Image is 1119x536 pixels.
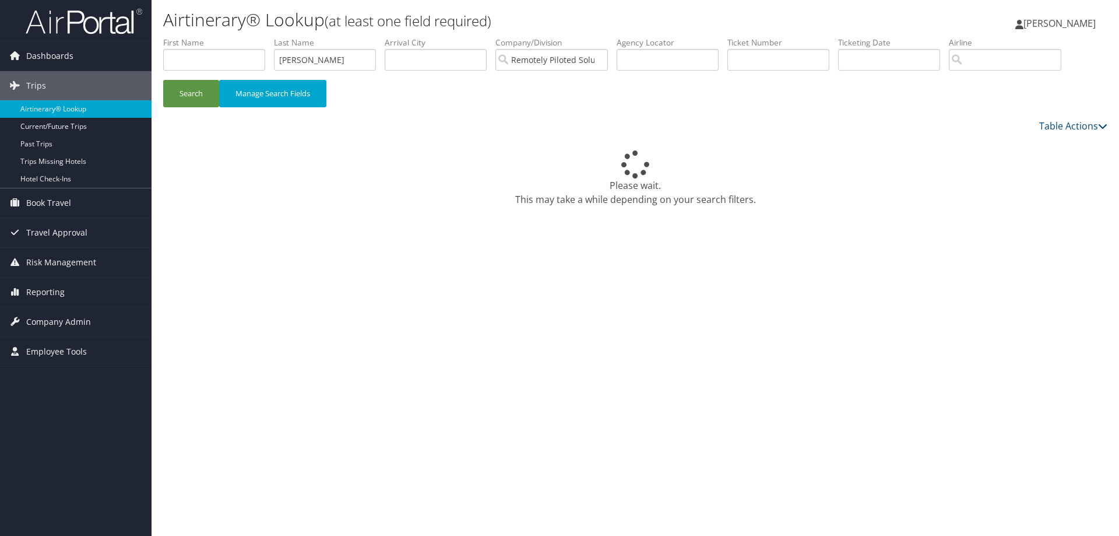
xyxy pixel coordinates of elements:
[219,80,326,107] button: Manage Search Fields
[163,80,219,107] button: Search
[26,71,46,100] span: Trips
[163,37,274,48] label: First Name
[1015,6,1107,41] a: [PERSON_NAME]
[26,188,71,218] span: Book Travel
[838,37,949,48] label: Ticketing Date
[26,248,96,277] span: Risk Management
[163,8,793,32] h1: Airtinerary® Lookup
[274,37,385,48] label: Last Name
[26,337,87,366] span: Employee Tools
[617,37,727,48] label: Agency Locator
[949,37,1070,48] label: Airline
[1023,17,1096,30] span: [PERSON_NAME]
[163,150,1107,206] div: Please wait. This may take a while depending on your search filters.
[1039,120,1107,132] a: Table Actions
[495,37,617,48] label: Company/Division
[26,218,87,247] span: Travel Approval
[385,37,495,48] label: Arrival City
[26,278,65,307] span: Reporting
[26,307,91,337] span: Company Admin
[325,11,491,30] small: (at least one field required)
[727,37,838,48] label: Ticket Number
[26,8,142,35] img: airportal-logo.png
[26,41,73,71] span: Dashboards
